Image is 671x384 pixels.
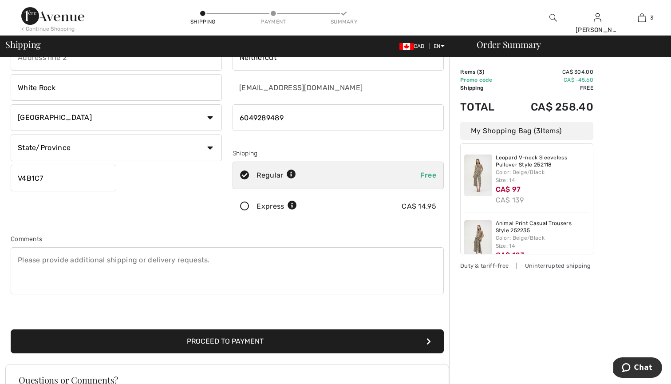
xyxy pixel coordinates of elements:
[496,196,524,204] s: CA$ 139
[331,18,357,26] div: Summary
[594,12,601,23] img: My Info
[11,165,116,191] input: Zip/Postal Code
[496,154,590,168] a: Leopard V-neck Sleeveless Pullover Style 252118
[620,12,663,23] a: 3
[402,201,436,212] div: CA$ 14.95
[507,76,593,84] td: CA$ -45.60
[5,40,41,49] span: Shipping
[496,168,590,184] div: Color: Beige/Black Size: 14
[496,234,590,250] div: Color: Beige/Black Size: 14
[399,43,428,49] span: CAD
[464,154,492,196] img: Leopard V-neck Sleeveless Pullover Style 252118
[399,43,414,50] img: Canadian Dollar
[460,92,507,122] td: Total
[460,84,507,92] td: Shipping
[11,329,444,353] button: Proceed to Payment
[233,44,444,71] input: Last name
[420,171,436,179] span: Free
[460,76,507,84] td: Promo code
[260,18,287,26] div: Payment
[257,201,297,212] div: Express
[21,7,84,25] img: 1ère Avenue
[479,69,482,75] span: 3
[460,68,507,76] td: Items ( )
[11,44,222,71] input: Address line 2
[466,40,666,49] div: Order Summary
[189,18,216,26] div: Shipping
[460,122,593,140] div: My Shopping Bag ( Items)
[507,68,593,76] td: CA$ 304.00
[507,84,593,92] td: Free
[464,220,492,262] img: Animal Print Casual Trousers Style 252235
[496,251,525,259] span: CA$ 103
[11,74,222,101] input: City
[21,25,75,33] div: < Continue Shopping
[233,104,444,131] input: Mobile
[434,43,445,49] span: EN
[460,261,593,270] div: Duty & tariff-free | Uninterrupted shipping
[257,170,296,181] div: Regular
[613,357,662,380] iframe: Opens a widget where you can chat to one of our agents
[650,14,653,22] span: 3
[576,25,619,35] div: [PERSON_NAME]
[507,92,593,122] td: CA$ 258.40
[638,12,646,23] img: My Bag
[233,149,444,158] div: Shipping
[496,185,521,194] span: CA$ 97
[549,12,557,23] img: search the website
[496,220,590,234] a: Animal Print Casual Trousers Style 252235
[594,13,601,22] a: Sign In
[233,74,391,101] input: E-mail
[11,234,444,244] div: Comments
[536,127,541,135] span: 3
